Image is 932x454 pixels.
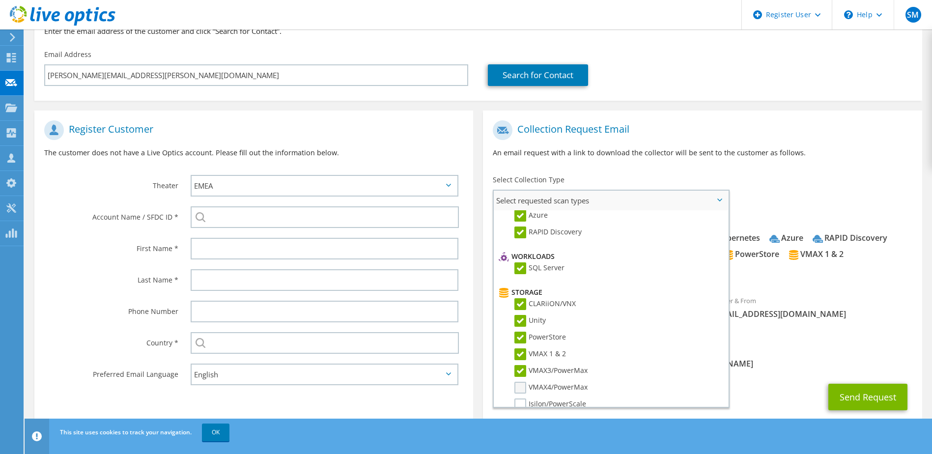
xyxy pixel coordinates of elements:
[789,249,844,260] div: VMAX 1 & 2
[514,262,565,274] label: SQL Server
[769,232,803,244] div: Azure
[514,398,586,410] label: Isilon/PowerScale
[905,7,921,23] span: SM
[514,348,566,360] label: VMAX 1 & 2
[514,365,588,377] label: VMAX3/PowerMax
[44,238,178,254] label: First Name *
[514,298,576,310] label: CLARiiON/VNX
[44,269,178,285] label: Last Name *
[496,286,723,298] li: Storage
[488,64,588,86] a: Search for Contact
[496,251,723,262] li: Workloads
[202,424,229,441] a: OK
[703,290,922,324] div: Sender & From
[844,10,853,19] svg: \n
[493,175,565,185] label: Select Collection Type
[494,191,728,210] span: Select requested scan types
[813,232,887,244] div: RAPID Discovery
[44,26,912,36] h3: Enter the email address of the customer and click “Search for Contact”.
[483,290,703,335] div: To
[44,206,178,222] label: Account Name / SFDC ID *
[514,210,548,222] label: Azure
[44,301,178,316] label: Phone Number
[60,428,192,436] span: This site uses cookies to track your navigation.
[44,332,178,348] label: Country *
[514,227,582,238] label: RAPID Discovery
[493,120,907,140] h1: Collection Request Email
[705,232,760,244] div: Kubernetes
[44,175,178,191] label: Theater
[514,382,588,394] label: VMAX4/PowerMax
[483,340,922,374] div: CC & Reply To
[483,214,922,285] div: Requested Collections
[723,249,779,260] div: PowerStore
[828,384,907,410] button: Send Request
[514,315,546,327] label: Unity
[514,332,566,343] label: PowerStore
[44,50,91,59] label: Email Address
[712,309,912,319] span: [EMAIL_ADDRESS][DOMAIN_NAME]
[44,147,463,158] p: The customer does not have a Live Optics account. Please fill out the information below.
[493,147,912,158] p: An email request with a link to download the collector will be sent to the customer as follows.
[44,364,178,379] label: Preferred Email Language
[44,120,458,140] h1: Register Customer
